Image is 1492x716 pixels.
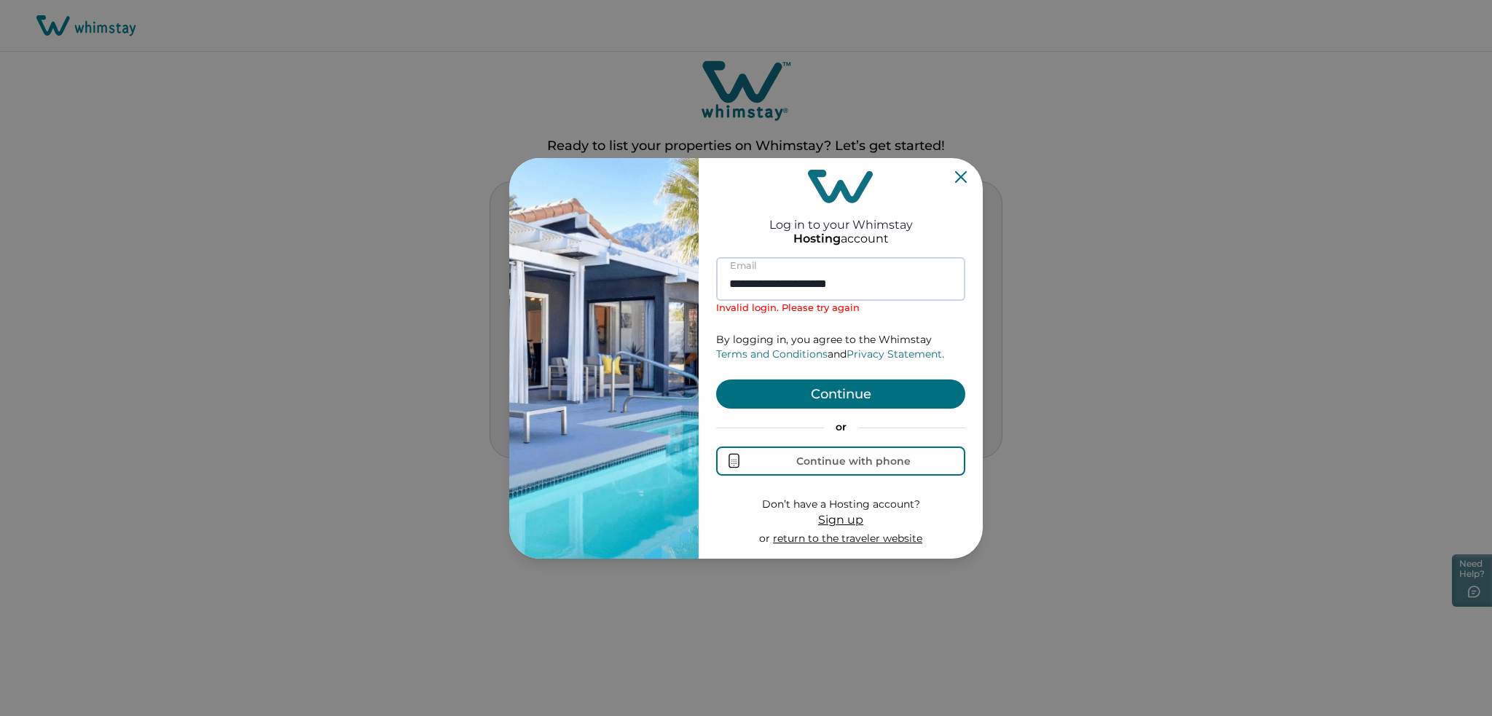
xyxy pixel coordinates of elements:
p: By logging in, you agree to the Whimstay and [716,333,965,361]
p: or [716,420,965,435]
button: Continue with phone [716,446,965,476]
a: Privacy Statement. [847,347,944,361]
img: auth-banner [509,158,699,559]
p: Hosting [793,232,841,246]
div: Continue with phone [796,455,911,467]
p: or [759,532,922,546]
img: login-logo [808,170,873,203]
a: Terms and Conditions [716,347,828,361]
a: return to the traveler website [773,532,922,545]
button: Continue [716,379,965,409]
p: Invalid login. Please try again [716,301,965,315]
p: account [793,232,889,246]
h2: Log in to your Whimstay [769,203,913,232]
span: Sign up [818,513,863,527]
p: Don’t have a Hosting account? [759,497,922,512]
button: Close [955,171,967,183]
